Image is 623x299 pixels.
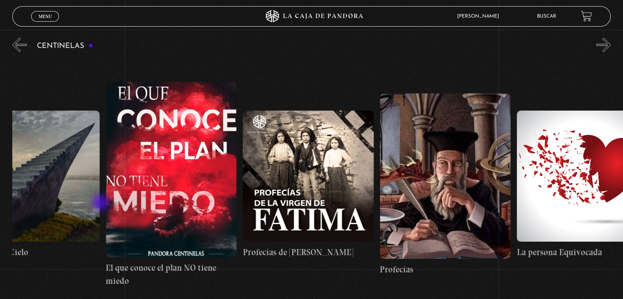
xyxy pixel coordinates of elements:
span: Cerrar [36,20,55,26]
a: Buscar [537,14,556,19]
a: View your shopping cart [581,11,592,22]
button: Previous [12,38,27,52]
h3: Centinelas [37,42,93,50]
span: Menu [39,14,52,19]
span: [PERSON_NAME] [453,14,507,19]
h4: El que conoce el plan NO tiene miedo [106,261,237,287]
h4: Profecías de [PERSON_NAME] [243,246,374,259]
h4: Profecías [380,263,511,276]
button: Next [596,38,611,52]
